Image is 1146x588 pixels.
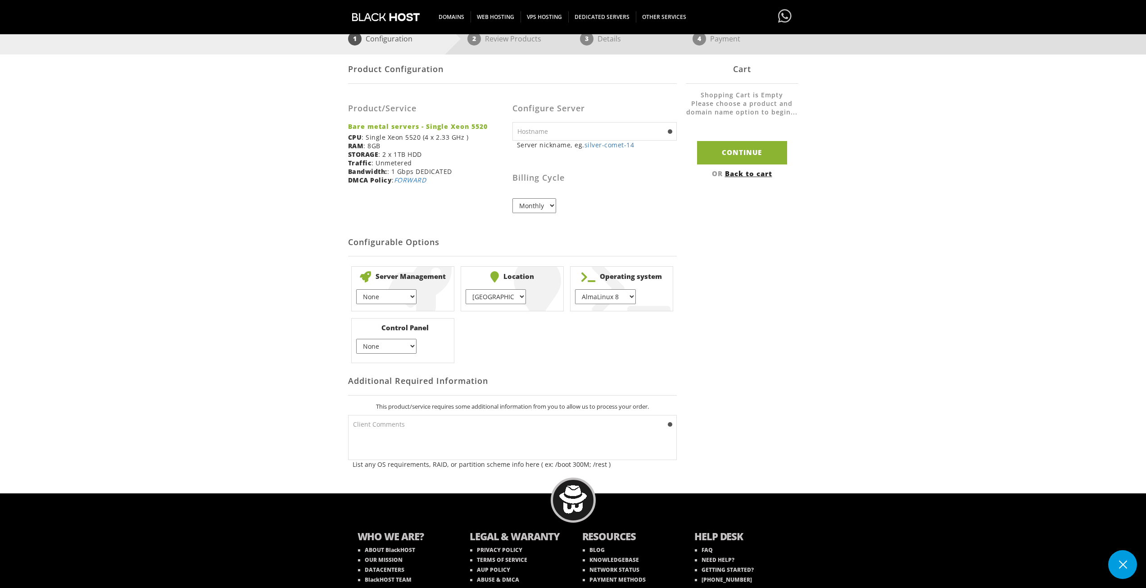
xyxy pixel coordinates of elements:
[598,32,621,46] p: Details
[358,529,452,545] b: WHO WE ARE?
[470,546,522,554] a: PRIVACY POLICY
[467,32,481,46] span: 2
[695,566,754,574] a: GETTING STARTED?
[512,173,677,182] h3: Billing Cycle
[583,576,646,583] a: PAYMENT METHODS
[348,133,362,141] b: CPU
[358,566,404,574] a: DATACENTERS
[470,556,527,564] a: TERMS OF SERVICE
[348,150,379,159] b: STORAGE
[710,32,740,46] p: Payment
[725,169,772,178] a: Back to cart
[466,271,559,283] b: Location
[583,546,605,554] a: BLOG
[636,11,693,23] span: OTHER SERVICES
[356,271,449,283] b: Server Management
[521,11,569,23] span: VPS HOSTING
[485,32,541,46] p: Review Products
[348,229,677,256] h2: Configurable Options
[512,122,677,141] input: Hostname
[583,556,639,564] a: KNOWLEDGEBASE
[582,529,677,545] b: RESOURCES
[358,576,412,583] a: BlackHOST TEAM
[348,122,506,131] strong: Bare metal servers - Single Xeon 5520
[348,104,506,113] h3: Product/Service
[348,159,372,167] b: Traffic
[470,566,510,574] a: AUP POLICY
[348,167,387,176] b: Bandwidth:
[686,91,798,125] li: Shopping Cart is Empty Please choose a product and domain name option to begin...
[568,11,636,23] span: DEDICATED SERVERS
[348,141,364,150] b: RAM
[348,55,677,84] div: Product Configuration
[686,55,798,84] div: Cart
[466,289,526,304] select: } } } } }
[348,176,392,184] b: DMCA Policy
[584,141,634,149] a: silver-comet-14
[694,529,789,545] b: HELP DESK
[348,91,512,191] div: : Single Xeon 5520 (4 x 2.33 GHz ) : 8GB : 2 x 1TB HDD : Unmetered : 1 Gbps DEDICATED :
[358,546,415,554] a: ABOUT BlackHOST
[470,529,564,545] b: LEGAL & WARANTY
[348,402,677,410] p: This product/service requires some additional information from you to allow us to process your or...
[517,141,677,149] small: Server nickname, eg.
[686,169,798,178] div: OR
[394,176,426,184] a: FORWARD
[580,32,593,46] span: 3
[366,32,412,46] p: Configuration
[432,11,471,23] span: DOMAINS
[695,546,713,554] a: FAQ
[697,141,787,164] input: Continue
[575,271,668,283] b: Operating system
[695,556,734,564] a: NEED HELP?
[693,32,706,46] span: 4
[583,566,639,574] a: NETWORK STATUS
[356,323,449,332] b: Control Panel
[356,289,417,304] select: } } }
[353,460,677,469] small: List any OS requirements, RAID, or partition scheme info here ( ex: /boot 300M; /rest )
[512,104,677,113] h3: Configure Server
[575,289,635,304] select: } } } } } } } } } } } } } } } } } } } } }
[348,366,677,396] div: Additional Required Information
[356,339,417,354] select: } } } }
[348,32,362,46] span: 1
[358,556,403,564] a: OUR MISSION
[559,485,587,514] img: BlackHOST mascont, Blacky.
[695,576,752,583] a: [PHONE_NUMBER]
[470,576,519,583] a: ABUSE & DMCA
[471,11,521,23] span: WEB HOSTING
[394,176,426,184] i: All abuse reports are forwarded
